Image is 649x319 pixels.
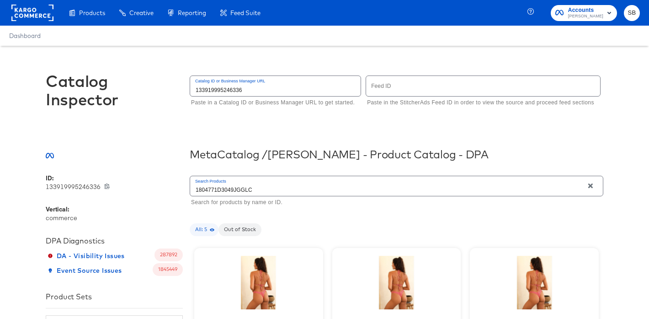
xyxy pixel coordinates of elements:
div: Catalog Inspector [46,72,183,108]
p: Search for products by name or ID. [191,198,597,207]
button: Accounts[PERSON_NAME] [551,5,617,21]
div: DPA Diagnostics [46,236,183,245]
span: SB [628,8,636,18]
span: DA - Visibility Issues [49,250,125,262]
span: Out of Stock [218,226,261,233]
div: Out of Stock [218,223,261,236]
span: Feed Suite [230,9,261,16]
span: [PERSON_NAME] [568,13,603,20]
span: 133919995246336 [46,183,104,191]
div: All: 5 [190,223,218,236]
button: Event Source Issues [46,263,126,278]
p: Paste in the StitcherAds Feed ID in order to view the source and proceed feed sections [367,98,594,108]
button: DA - Visibility Issues [46,249,128,263]
b: Vertical: [46,205,69,213]
div: Product Sets [46,292,183,301]
button: SB [624,5,640,21]
a: Dashboard [9,32,41,39]
span: 287892 [154,251,183,259]
b: ID: [46,174,53,182]
p: Paste in a Catalog ID or Business Manager URL to get started. [191,98,355,108]
span: Creative [129,9,154,16]
span: Accounts [568,5,603,15]
span: 1845449 [153,266,183,273]
div: Meta Catalog / [PERSON_NAME] - Product Catalog - DPA [190,148,603,161]
span: Products [79,9,105,16]
span: Event Source Issues [49,265,122,276]
span: All: 5 [190,226,218,233]
span: Reporting [178,9,206,16]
